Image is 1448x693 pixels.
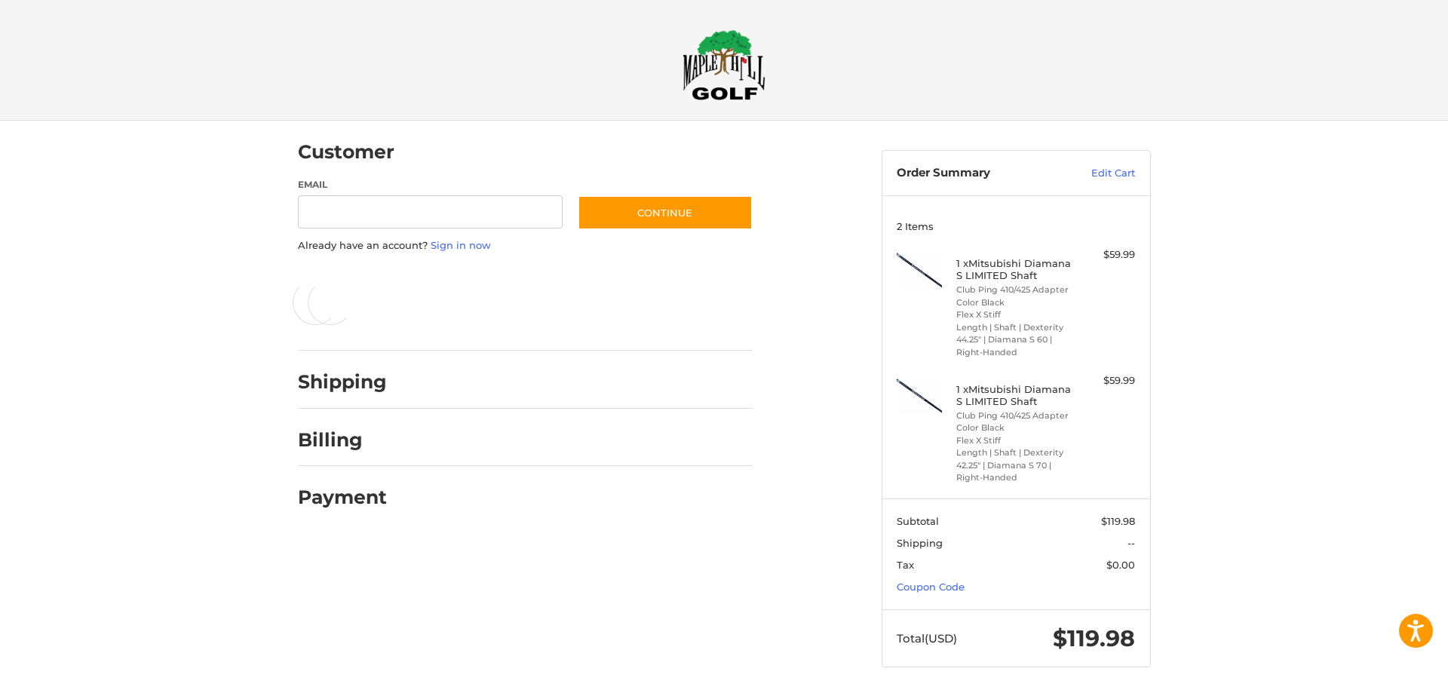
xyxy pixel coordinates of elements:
[897,631,957,645] span: Total (USD)
[956,284,1072,296] li: Club Ping 410/425 Adapter
[956,257,1072,282] h4: 1 x Mitsubishi Diamana S LIMITED Shaft
[1075,247,1135,262] div: $59.99
[897,166,1059,181] h3: Order Summary
[298,428,386,452] h2: Billing
[897,220,1135,232] h3: 2 Items
[956,434,1072,447] li: Flex X Stiff
[956,308,1072,321] li: Flex X Stiff
[897,559,914,571] span: Tax
[1059,166,1135,181] a: Edit Cart
[431,239,491,251] a: Sign in now
[897,537,943,549] span: Shipping
[956,321,1072,359] li: Length | Shaft | Dexterity 44.25" | Diamana S 60 | Right-Handed
[1106,559,1135,571] span: $0.00
[298,178,563,192] label: Email
[897,515,939,527] span: Subtotal
[956,446,1072,484] li: Length | Shaft | Dexterity 42.25" | Diamana S 70 | Right-Handed
[897,581,965,593] a: Coupon Code
[298,370,387,394] h2: Shipping
[956,422,1072,434] li: Color Black
[578,195,753,230] button: Continue
[956,296,1072,309] li: Color Black
[1075,373,1135,388] div: $59.99
[956,383,1072,408] h4: 1 x Mitsubishi Diamana S LIMITED Shaft
[1101,515,1135,527] span: $119.98
[298,238,753,253] p: Already have an account?
[956,409,1072,422] li: Club Ping 410/425 Adapter
[683,29,765,100] img: Maple Hill Golf
[298,140,394,164] h2: Customer
[298,486,387,509] h2: Payment
[1127,537,1135,549] span: --
[1053,624,1135,652] span: $119.98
